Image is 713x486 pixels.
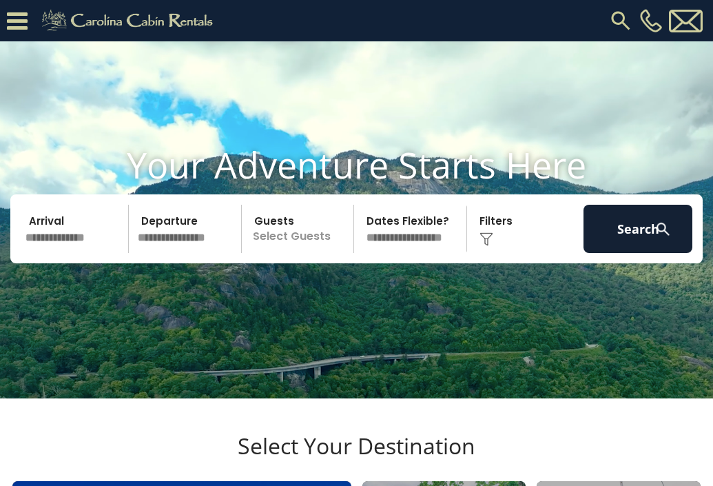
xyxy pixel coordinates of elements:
[10,433,703,481] h3: Select Your Destination
[479,232,493,246] img: filter--v1.png
[608,8,633,33] img: search-regular.svg
[10,143,703,186] h1: Your Adventure Starts Here
[246,205,353,253] p: Select Guests
[654,221,672,238] img: search-regular-white.png
[583,205,692,253] button: Search
[637,9,665,32] a: [PHONE_NUMBER]
[34,7,225,34] img: Khaki-logo.png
